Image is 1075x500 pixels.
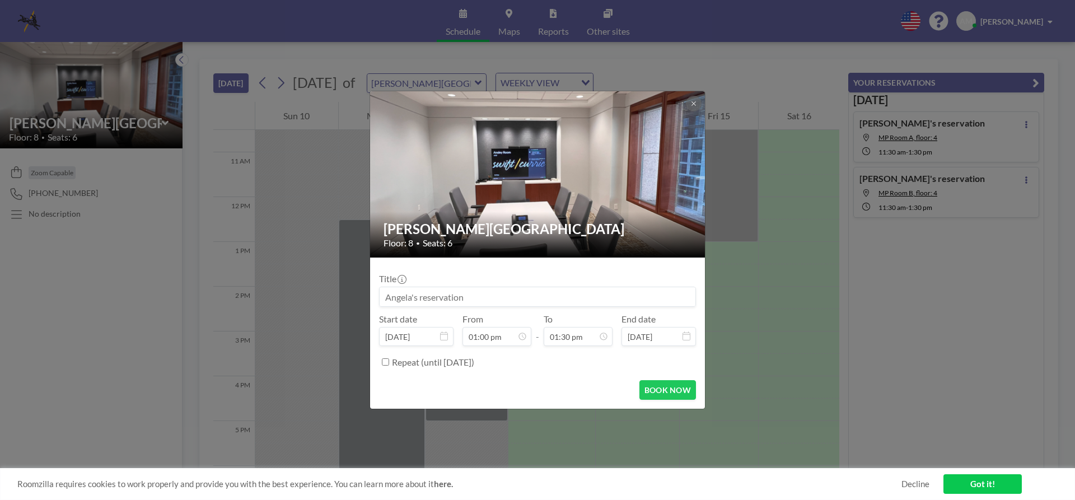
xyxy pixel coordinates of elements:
[392,357,474,368] label: Repeat (until [DATE])
[380,287,695,306] input: Angela's reservation
[943,474,1022,494] a: Got it!
[434,479,453,489] a: here.
[384,221,693,237] h2: [PERSON_NAME][GEOGRAPHIC_DATA]
[384,237,413,249] span: Floor: 8
[423,237,452,249] span: Seats: 6
[379,314,417,325] label: Start date
[901,479,929,489] a: Decline
[17,479,901,489] span: Roomzilla requires cookies to work properly and provide you with the best experience. You can lea...
[379,273,405,284] label: Title
[544,314,553,325] label: To
[621,314,656,325] label: End date
[462,314,483,325] label: From
[639,380,696,400] button: BOOK NOW
[370,48,706,300] img: 537.png
[416,239,420,247] span: •
[536,317,539,342] span: -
